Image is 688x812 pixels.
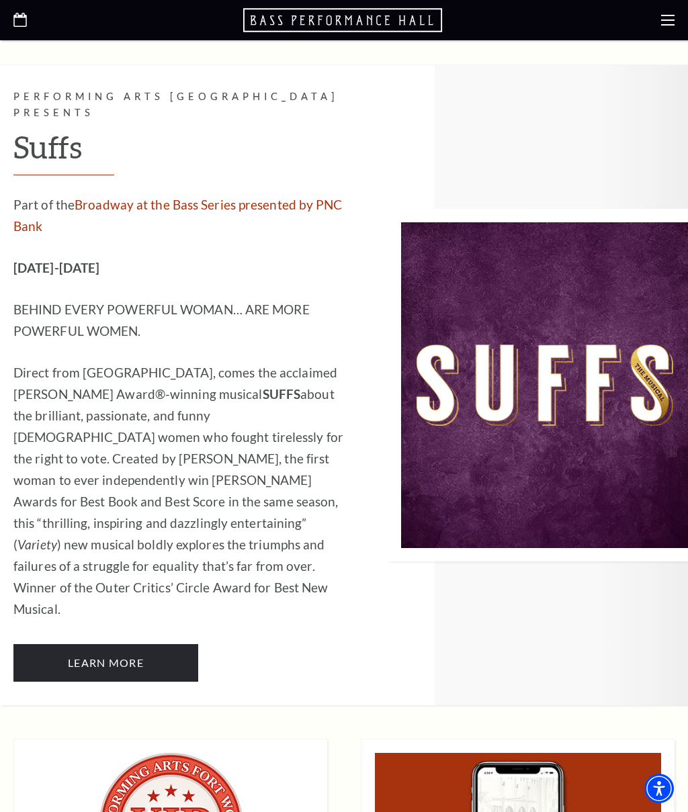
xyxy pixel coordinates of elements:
a: Open this option [243,7,445,34]
strong: SUFFS [263,386,301,402]
img: Performing Arts Fort Worth Presents [388,209,688,562]
a: Broadway at the Bass Series presented by PNC Bank [13,197,343,234]
div: Accessibility Menu [644,774,674,803]
p: Performing Arts [GEOGRAPHIC_DATA] Presents [13,89,344,122]
h2: Suffs [13,130,344,175]
p: BEHIND EVERY POWERFUL WOMAN… ARE MORE POWERFUL WOMEN. [13,299,344,342]
a: Open this option [13,13,27,28]
strong: [DATE]-[DATE] [13,260,99,275]
a: Learn More Suffs [13,644,198,682]
p: Direct from [GEOGRAPHIC_DATA], comes the acclaimed [PERSON_NAME] Award®-winning musical about the... [13,362,344,620]
p: Part of the [13,194,344,237]
em: Variety [17,537,57,552]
